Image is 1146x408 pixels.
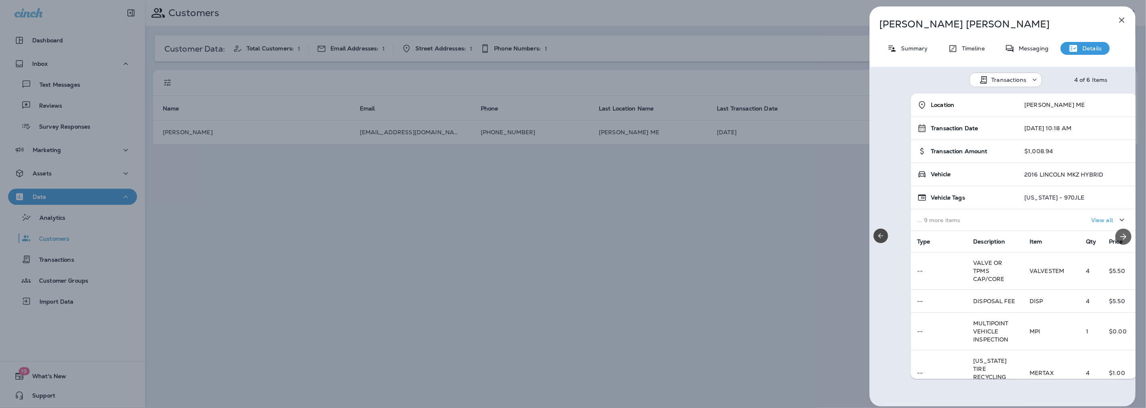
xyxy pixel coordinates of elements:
p: Transactions [992,77,1027,83]
span: Transaction Amount [931,148,988,155]
div: 4 of 6 Items [1074,77,1108,83]
p: -- [918,268,961,274]
span: VALVE OR TPMS CAP/CORE [974,259,1005,283]
span: [US_STATE] TIRE RECYCLING FEE [974,357,1007,389]
p: -- [918,298,961,304]
span: 4 [1086,298,1090,305]
p: $1.00 [1109,370,1130,376]
span: Vehicle Tags [931,194,965,201]
span: Qty [1086,238,1096,245]
span: 1 [1086,328,1088,335]
p: Details [1078,45,1102,52]
p: View all [1092,217,1113,223]
span: Description [974,238,1005,245]
span: VALVESTEM [1030,267,1065,275]
p: Summary [897,45,928,52]
button: Next [1115,229,1131,245]
span: DISPOSAL FEE [974,298,1015,305]
p: $5.50 [1109,268,1130,274]
td: [PERSON_NAME] ME [1018,94,1137,117]
button: View all [1088,212,1130,227]
td: [DATE] 10:18 AM [1018,117,1137,140]
span: MPI [1030,328,1040,335]
p: [US_STATE] - 970JLE [1025,194,1085,201]
p: -- [918,370,961,376]
span: Type [918,238,931,245]
span: Vehicle [931,171,951,178]
td: $1,008.94 [1018,140,1137,163]
span: Item [1030,238,1043,245]
p: ... 9 more items [918,217,1012,223]
p: $5.50 [1109,298,1130,304]
span: DISP [1030,298,1044,305]
p: 2016 LINCOLN MKZ HYBRID [1025,171,1104,178]
button: Previous [874,229,888,243]
span: 4 [1086,369,1090,377]
span: MULTIPOINT VEHICLE INSPECTION [974,320,1009,343]
span: Transaction Date [931,125,978,132]
span: 4 [1086,267,1090,275]
p: $0.00 [1109,328,1130,335]
p: -- [918,328,961,335]
span: MERTAX [1030,369,1054,377]
p: Messaging [1015,45,1048,52]
p: [PERSON_NAME] [PERSON_NAME] [879,19,1099,30]
p: Timeline [958,45,985,52]
span: Location [931,102,955,108]
span: Price [1109,238,1123,245]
